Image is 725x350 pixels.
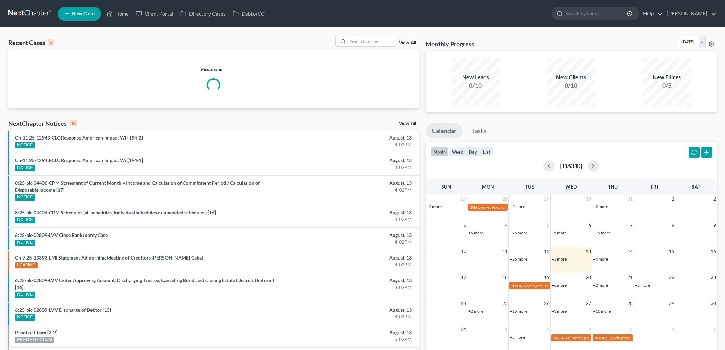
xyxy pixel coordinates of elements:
span: 14 [627,247,634,255]
input: Search by name... [565,7,628,20]
span: Mon [482,184,494,190]
span: Tue [525,184,534,190]
span: 16 [710,247,717,255]
span: 6 [588,221,592,229]
div: 4:02PM [284,313,412,320]
span: 4 [504,221,508,229]
div: New Clients [547,73,595,81]
span: 10:30a [595,335,607,340]
button: week [449,147,466,156]
span: Wed [565,184,577,190]
a: 8:25-bk-04406-CPM Statement of Current Monthly Income and Calculation of Commitment Period / Calc... [15,180,260,193]
a: 6:25-bk-02809-LVV Close Bankruptcy Case [15,232,108,238]
span: Docket Text: for [PERSON_NAME] [478,205,539,210]
span: 29 [543,195,550,203]
span: 26 [543,299,550,307]
div: 4:02PM [284,216,412,223]
div: NextChapter Notices [8,119,77,128]
a: Ch-11 25-12943-CLC Response American Impact Wi [194-1] [15,157,143,163]
div: 4:02PM [284,164,412,171]
span: 3 [588,325,592,334]
a: +15 more [510,309,527,314]
span: 12 [543,247,550,255]
div: NOTICE [15,240,35,246]
span: 5 [671,325,675,334]
a: Ch-7 25-13393-LMI Statement Adjourning Meeting of Creditors [PERSON_NAME] Cabal [15,255,203,261]
span: 23 [710,273,717,281]
span: 21 [627,273,634,281]
a: +2 more [635,282,650,288]
div: NOTICE [15,292,35,298]
a: Home [103,8,132,20]
a: +5 more [510,335,525,340]
h2: [DATE] [560,162,582,169]
a: +6 more [552,282,567,288]
span: Sat [692,184,700,190]
a: 6:25-bk-02809-LVV Order Approving Account, Discharging Trustee, Canceling Bond, and Closing Estat... [15,277,274,290]
div: August, 13 [284,180,412,186]
p: Please wait... [8,66,419,73]
span: 22 [668,273,675,281]
div: NOTICE [15,165,35,171]
div: 0/10 [452,81,500,90]
div: 4:02PM [284,186,412,193]
div: 3:02PM [284,336,412,343]
div: August, 13 [284,209,412,216]
div: 0/10 [547,81,595,90]
a: DebtorCC [229,8,268,20]
span: 3 [463,221,467,229]
a: [PERSON_NAME] [663,8,716,20]
a: +4 more [593,256,608,262]
span: 7 [629,221,634,229]
span: 10 [460,247,467,255]
a: +2 more [593,204,608,209]
a: Calendar [426,123,463,138]
span: 27 [585,299,592,307]
span: 9 [713,221,717,229]
span: 29 [668,299,675,307]
span: 31 [460,325,467,334]
span: Hearing for [PERSON_NAME] [608,335,662,340]
span: 20 [585,273,592,281]
span: 25 [502,299,508,307]
a: 6:25-bk-02809-LVV Discharge of Debtor [15] [15,307,111,313]
a: +3 more [552,309,567,314]
a: +26 more [510,230,527,236]
span: 17 [460,273,467,281]
a: Tasks [466,123,493,138]
div: August, 13 [284,254,412,261]
span: 13 [585,247,592,255]
span: 10a [470,205,477,210]
div: NOTICE [15,194,35,201]
a: Help [640,8,663,20]
a: 8:25-bk-04406-CPM Schedules (all schedules, individual schedules or amended schedules) [16] [15,209,216,215]
span: 1p [553,335,558,340]
span: 6 [713,325,717,334]
div: 10 [70,120,77,126]
span: 27 [460,195,467,203]
span: Fri [651,184,658,190]
a: +2 more [427,204,442,209]
div: 4:02PM [284,239,412,245]
span: 28 [502,195,508,203]
input: Search by name... [348,36,396,46]
a: +19 more [593,230,611,236]
div: August, 13 [284,306,412,313]
div: PROOF OF CLAIM [15,337,54,343]
div: HEARING [15,262,38,268]
span: 15 [668,247,675,255]
div: 0/5 [643,81,691,90]
a: Client Portal [132,8,177,20]
span: 2 [546,325,550,334]
div: August, 13 [284,157,412,164]
button: day [466,147,480,156]
span: 341(a) meeting for [PERSON_NAME] and [PERSON_NAME] [559,335,665,340]
span: 2 [713,195,717,203]
div: NOTICE [15,217,35,223]
a: +3 more [552,256,567,262]
span: 8:30a [512,283,522,288]
a: +2 more [510,204,525,209]
span: 4 [629,325,634,334]
a: +2 more [468,309,483,314]
span: Thu [608,184,618,190]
